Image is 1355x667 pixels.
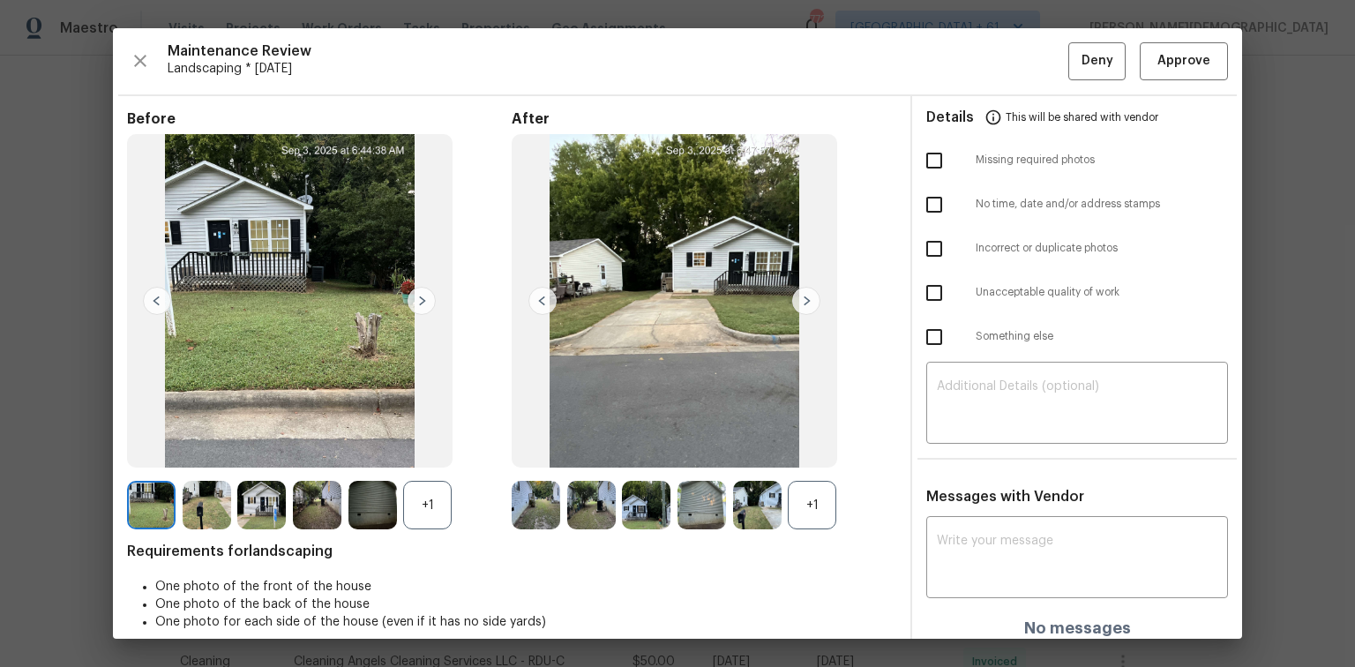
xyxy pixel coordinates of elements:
[1157,50,1210,72] span: Approve
[1006,96,1158,139] span: This will be shared with vendor
[926,490,1084,504] span: Messages with Vendor
[403,481,452,529] div: +1
[788,481,836,529] div: +1
[155,578,896,596] li: One photo of the front of the house
[976,285,1228,300] span: Unacceptable quality of work
[512,110,896,128] span: After
[976,329,1228,344] span: Something else
[155,596,896,613] li: One photo of the back of the house
[155,613,896,631] li: One photo for each side of the house (even if it has no side yards)
[912,183,1242,227] div: No time, date and/or address stamps
[1140,42,1228,80] button: Approve
[1068,42,1126,80] button: Deny
[912,315,1242,359] div: Something else
[912,227,1242,271] div: Incorrect or duplicate photos
[1082,50,1113,72] span: Deny
[408,287,436,315] img: right-chevron-button-url
[976,241,1228,256] span: Incorrect or duplicate photos
[1024,619,1131,637] h4: No messages
[168,42,1068,60] span: Maintenance Review
[976,153,1228,168] span: Missing required photos
[926,96,974,139] span: Details
[127,110,512,128] span: Before
[143,287,171,315] img: left-chevron-button-url
[528,287,557,315] img: left-chevron-button-url
[792,287,820,315] img: right-chevron-button-url
[127,543,896,560] span: Requirements for landscaping
[912,139,1242,183] div: Missing required photos
[912,271,1242,315] div: Unacceptable quality of work
[976,197,1228,212] span: No time, date and/or address stamps
[168,60,1068,78] span: Landscaping * [DATE]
